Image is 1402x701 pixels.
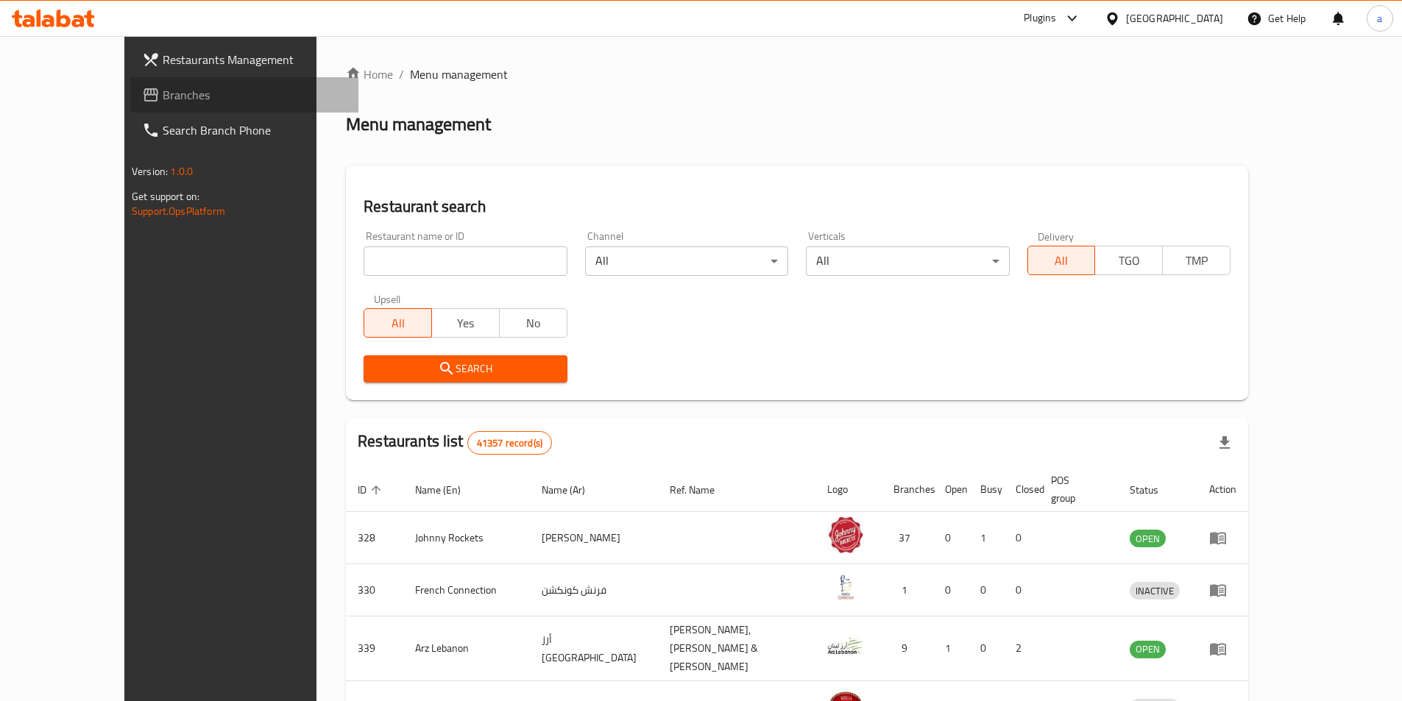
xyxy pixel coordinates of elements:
td: Arz Lebanon [403,616,530,681]
td: 0 [933,512,969,564]
span: Yes [438,313,494,334]
span: Branches [163,86,347,104]
img: Johnny Rockets [827,516,864,553]
span: a [1377,10,1382,26]
a: Search Branch Phone [130,113,358,148]
td: 328 [346,512,403,564]
li: / [399,65,404,83]
span: 41357 record(s) [468,436,551,450]
td: 1 [933,616,969,681]
td: French Connection [403,564,530,616]
span: All [370,313,426,334]
img: French Connection [827,569,864,605]
label: Upsell [374,293,401,304]
button: Yes [431,308,500,338]
th: Branches [882,467,933,512]
div: Export file [1207,425,1242,460]
span: Name (Ar) [542,481,604,499]
td: أرز [GEOGRAPHIC_DATA] [530,616,658,681]
span: TMP [1169,250,1225,271]
input: Search for restaurant name or ID.. [364,246,567,276]
button: All [364,308,432,338]
td: 37 [882,512,933,564]
div: OPEN [1130,641,1166,658]
span: POS group [1051,472,1100,507]
div: All [806,246,1009,276]
button: All [1027,246,1096,275]
th: Busy [969,467,1004,512]
td: [PERSON_NAME] [530,512,658,564]
td: 9 [882,616,933,681]
h2: Menu management [346,113,491,136]
span: All [1034,250,1090,271]
td: 0 [969,564,1004,616]
td: 0 [969,616,1004,681]
div: Plugins [1024,10,1056,27]
a: Home [346,65,393,83]
span: 1.0.0 [170,162,193,181]
span: Name (En) [415,481,480,499]
button: Search [364,355,567,382]
div: Menu [1209,581,1236,599]
span: Status [1130,481,1178,499]
th: Action [1197,467,1248,512]
span: Search [375,360,555,378]
span: No [506,313,562,334]
span: Restaurants Management [163,51,347,68]
td: 330 [346,564,403,616]
th: Closed [1004,467,1039,512]
div: Total records count [467,431,552,455]
div: INACTIVE [1130,582,1180,599]
h2: Restaurant search [364,196,1231,218]
td: 2 [1004,616,1039,681]
label: Delivery [1038,231,1074,241]
div: OPEN [1130,530,1166,547]
span: INACTIVE [1130,583,1180,599]
button: TMP [1162,246,1231,275]
img: Arz Lebanon [827,627,864,664]
td: 0 [1004,564,1039,616]
a: Branches [130,77,358,113]
nav: breadcrumb [346,65,1248,83]
div: Menu [1209,640,1236,658]
div: Menu [1209,529,1236,547]
td: 1 [882,564,933,616]
span: Get support on: [132,187,199,206]
h2: Restaurants list [358,430,552,455]
td: 1 [969,512,1004,564]
button: No [499,308,567,338]
td: Johnny Rockets [403,512,530,564]
span: OPEN [1130,641,1166,658]
span: Menu management [410,65,508,83]
span: ID [358,481,386,499]
td: فرنش كونكشن [530,564,658,616]
a: Restaurants Management [130,42,358,77]
span: OPEN [1130,530,1166,547]
button: TGO [1094,246,1163,275]
td: 0 [933,564,969,616]
td: 339 [346,616,403,681]
span: TGO [1101,250,1157,271]
th: Open [933,467,969,512]
a: Support.OpsPlatform [132,202,225,221]
div: [GEOGRAPHIC_DATA] [1126,10,1223,26]
td: 0 [1004,512,1039,564]
div: All [585,246,788,276]
span: Version: [132,162,168,181]
td: [PERSON_NAME],[PERSON_NAME] & [PERSON_NAME] [658,616,816,681]
span: Ref. Name [670,481,734,499]
span: Search Branch Phone [163,121,347,139]
th: Logo [815,467,882,512]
